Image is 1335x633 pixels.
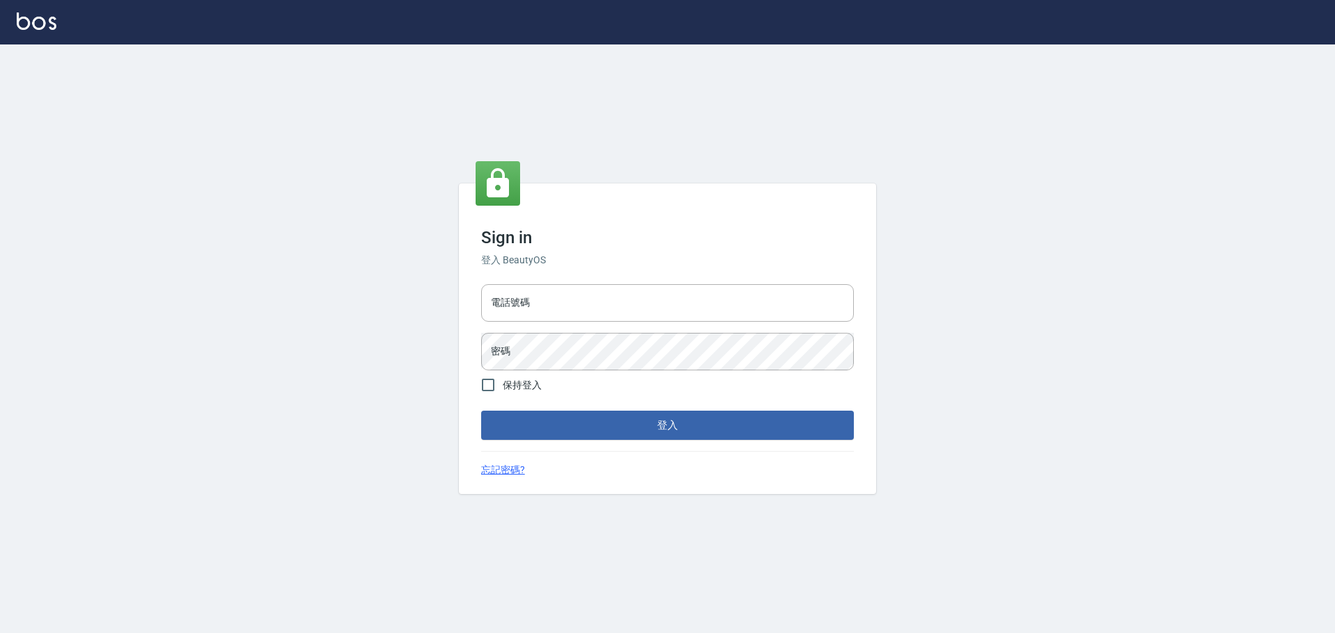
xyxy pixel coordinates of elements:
h3: Sign in [481,228,854,247]
a: 忘記密碼? [481,463,525,477]
img: Logo [17,13,56,30]
span: 保持登入 [503,378,542,393]
button: 登入 [481,411,854,440]
h6: 登入 BeautyOS [481,253,854,268]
